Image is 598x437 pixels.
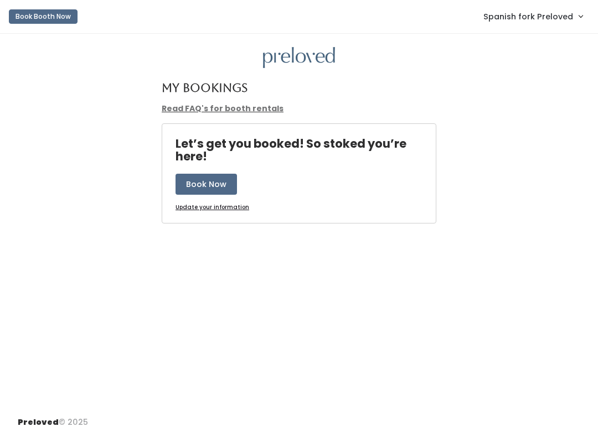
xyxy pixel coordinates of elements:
[18,417,59,428] span: Preloved
[483,11,573,23] span: Spanish fork Preloved
[162,81,248,94] h4: My Bookings
[176,174,237,195] button: Book Now
[9,4,78,29] a: Book Booth Now
[18,408,88,428] div: © 2025
[472,4,594,28] a: Spanish fork Preloved
[176,203,249,211] u: Update your information
[176,137,436,163] h4: Let’s get you booked! So stoked you’re here!
[263,47,335,69] img: preloved logo
[162,103,283,114] a: Read FAQ's for booth rentals
[9,9,78,24] button: Book Booth Now
[176,204,249,212] a: Update your information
